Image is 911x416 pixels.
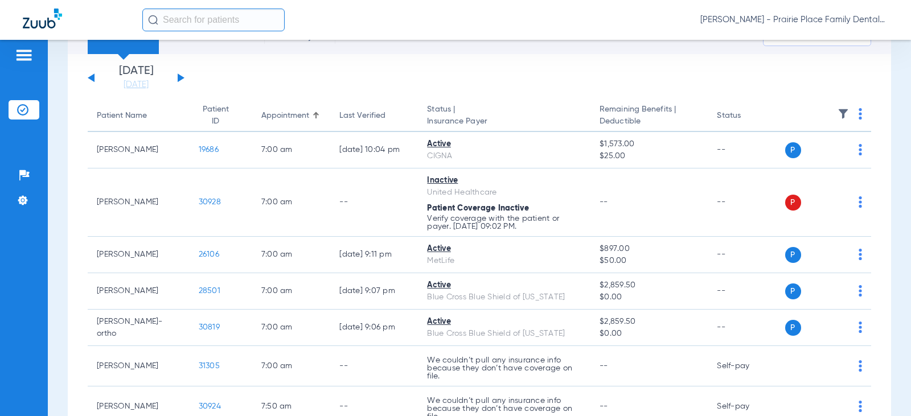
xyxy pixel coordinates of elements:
td: -- [708,168,785,237]
div: MetLife [427,255,581,267]
img: group-dot-blue.svg [859,360,862,372]
div: Patient ID [199,104,243,127]
div: Patient ID [199,104,233,127]
span: -- [600,198,608,206]
span: 30924 [199,402,221,410]
span: 19686 [199,146,219,154]
span: [PERSON_NAME] - Prairie Place Family Dental [700,14,888,26]
div: CIGNA [427,150,581,162]
td: [DATE] 9:06 PM [330,310,418,346]
span: P [785,283,801,299]
td: 7:00 AM [252,237,331,273]
td: [PERSON_NAME] [88,132,190,168]
div: Blue Cross Blue Shield of [US_STATE] [427,291,581,303]
span: 30928 [199,198,221,206]
td: 7:00 AM [252,132,331,168]
td: -- [330,168,418,237]
td: [PERSON_NAME] [88,273,190,310]
div: Active [427,316,581,328]
span: -- [600,402,608,410]
span: P [785,247,801,263]
td: [PERSON_NAME]-ortho [88,310,190,346]
div: Last Verified [339,110,409,122]
td: Self-pay [708,346,785,386]
span: P [785,195,801,211]
span: $0.00 [600,328,699,340]
span: Deductible [600,116,699,127]
img: Zuub Logo [23,9,62,28]
td: -- [708,310,785,346]
th: Status [708,100,785,132]
td: -- [708,132,785,168]
span: $1,573.00 [600,138,699,150]
span: $50.00 [600,255,699,267]
img: group-dot-blue.svg [859,401,862,412]
td: [PERSON_NAME] [88,346,190,386]
a: [DATE] [102,79,170,90]
span: Insurance Payer [427,116,581,127]
span: 30819 [199,323,220,331]
td: [PERSON_NAME] [88,237,190,273]
img: group-dot-blue.svg [859,322,862,333]
span: $2,859.50 [600,279,699,291]
img: group-dot-blue.svg [859,108,862,120]
span: $25.00 [600,150,699,162]
img: group-dot-blue.svg [859,249,862,260]
td: 7:00 AM [252,346,331,386]
td: [DATE] 9:11 PM [330,237,418,273]
span: 26106 [199,250,219,258]
div: Patient Name [97,110,147,122]
img: filter.svg [838,108,849,120]
td: 7:00 AM [252,310,331,346]
div: Patient Name [97,110,180,122]
td: [DATE] 10:04 PM [330,132,418,168]
span: $897.00 [600,243,699,255]
td: -- [708,237,785,273]
span: 28501 [199,287,220,295]
div: Blue Cross Blue Shield of [US_STATE] [427,328,581,340]
div: Appointment [261,110,309,122]
input: Search for patients [142,9,285,31]
span: 31305 [199,362,220,370]
th: Status | [418,100,590,132]
span: -- [600,362,608,370]
td: [DATE] 9:07 PM [330,273,418,310]
img: Search Icon [148,15,158,25]
td: [PERSON_NAME] [88,168,190,237]
div: United Healthcare [427,187,581,199]
span: $0.00 [600,291,699,303]
td: -- [708,273,785,310]
div: Inactive [427,175,581,187]
td: 7:00 AM [252,273,331,310]
img: group-dot-blue.svg [859,144,862,155]
img: group-dot-blue.svg [859,196,862,208]
div: Last Verified [339,110,385,122]
img: group-dot-blue.svg [859,285,862,296]
div: Active [427,138,581,150]
p: We couldn’t pull any insurance info because they don’t have coverage on file. [427,356,581,380]
th: Remaining Benefits | [590,100,708,132]
img: hamburger-icon [15,48,33,62]
td: -- [330,346,418,386]
span: P [785,142,801,158]
span: P [785,320,801,336]
div: Active [427,279,581,291]
span: $2,859.50 [600,316,699,328]
div: Appointment [261,110,322,122]
td: 7:00 AM [252,168,331,237]
div: Active [427,243,581,255]
li: [DATE] [102,65,170,90]
span: Patient Coverage Inactive [427,204,529,212]
p: Verify coverage with the patient or payer. [DATE] 09:02 PM. [427,215,581,230]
